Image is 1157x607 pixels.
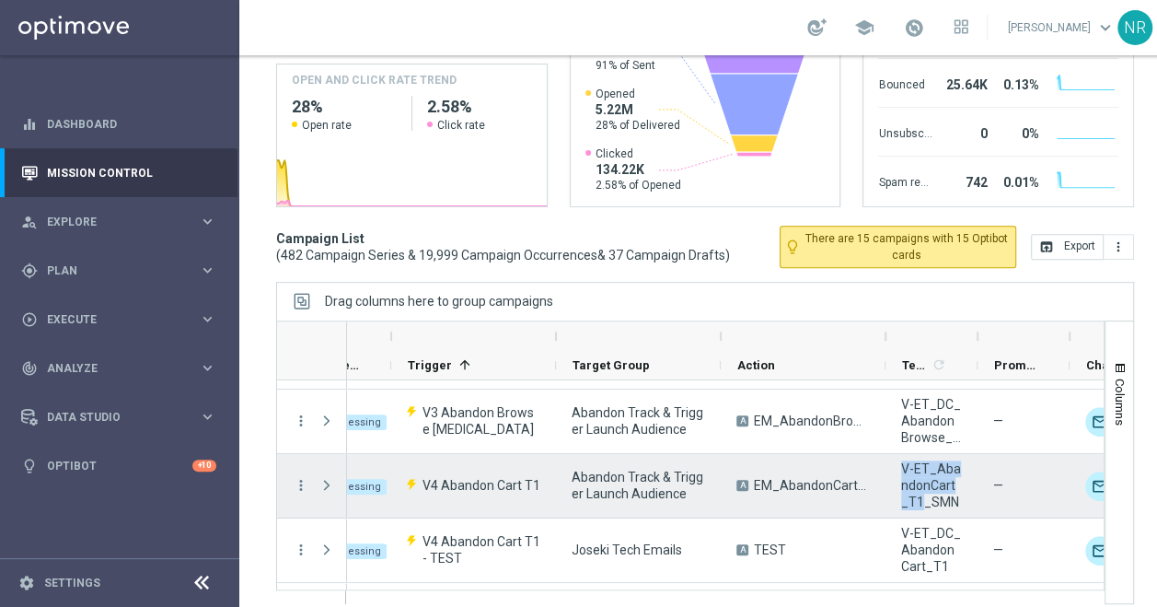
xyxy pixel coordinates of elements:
span: A [736,415,748,426]
span: Processing [324,545,381,557]
i: equalizer [21,116,38,133]
i: keyboard_arrow_right [199,408,216,426]
div: Bounced [878,68,931,98]
span: Processing [324,416,381,428]
span: EM_AbandonCart_T1 [754,477,870,494]
button: Data Studio keyboard_arrow_right [20,410,217,425]
button: play_circle_outline Execute keyboard_arrow_right [20,312,217,327]
div: Analyze [21,360,199,377]
i: open_in_browser [1039,239,1054,254]
span: keyboard_arrow_down [1095,18,1116,38]
span: V-ET_AbandonCart_T1_SMN [901,461,962,510]
i: track_changes [21,360,38,377]
img: Optimail [1085,472,1115,501]
span: Promotions [994,358,1038,372]
button: more_vert [293,413,309,429]
i: lightbulb [21,458,38,474]
span: Columns [1113,379,1128,426]
span: Clicked [596,146,681,161]
div: Mission Control [20,166,217,181]
button: more_vert [293,542,309,558]
a: Settings [44,578,100,589]
div: lightbulb Optibot +10 [20,459,217,473]
a: Dashboard [47,99,216,148]
span: Action [737,358,775,372]
span: Plan [47,265,199,276]
div: 25.64K [939,68,987,98]
span: V-ET_DC_AbandonCart_T1 [901,525,962,575]
span: 134.22K [596,161,681,178]
colored-tag: Processing [315,413,390,430]
span: Target Group [573,358,650,372]
span: A [736,480,748,491]
h2: 28% [292,96,397,118]
div: 0% [994,117,1038,146]
div: Optibot [21,441,216,490]
span: ( [276,247,281,263]
button: person_search Explore keyboard_arrow_right [20,215,217,229]
i: gps_fixed [21,263,38,279]
i: more_vert [1111,239,1126,254]
div: Plan [21,263,199,279]
div: Data Studio [21,409,199,426]
div: 0 [939,117,987,146]
button: gps_fixed Plan keyboard_arrow_right [20,263,217,278]
i: person_search [21,214,38,230]
span: V3 Abandon Browse T3 [422,404,540,438]
div: NR [1117,10,1152,45]
span: Drag columns here to group campaigns [325,294,553,309]
a: [PERSON_NAME]keyboard_arrow_down [1006,14,1117,41]
button: open_in_browser Export [1031,234,1104,260]
i: play_circle_outline [21,311,38,328]
button: equalizer Dashboard [20,117,217,132]
i: lightbulb_outline [783,239,800,255]
span: Calculate column [929,355,946,375]
span: Trigger [408,358,452,372]
div: Spam reported [878,166,931,195]
span: & [597,248,606,263]
i: refresh [931,357,946,372]
button: more_vert [293,477,309,494]
div: Dashboard [21,99,216,148]
a: Mission Control [47,148,216,197]
img: Optimail [1085,407,1115,437]
span: Analyze [47,363,199,374]
span: TEST [754,542,786,558]
div: Execute [21,311,199,328]
a: Optibot [47,441,192,490]
img: Optimail [1085,536,1115,566]
span: 37 Campaign Drafts [608,247,725,263]
colored-tag: Processing [315,477,390,495]
span: EM_AbandonBrowse_T3 [754,413,870,429]
span: Channel [1086,358,1130,372]
i: keyboard_arrow_right [199,310,216,328]
span: Abandon Track & Trigger Launch Audience [572,404,705,438]
h4: OPEN AND CLICK RATE TREND [292,72,457,88]
span: 5.22M [596,101,680,118]
div: 0.01% [994,166,1038,195]
span: Opened [596,87,680,101]
span: ) [725,247,730,263]
span: Joseki Tech Emails [572,542,682,558]
span: A [736,544,748,555]
span: V4 Abandon Cart T1 [422,477,540,494]
span: Data Studio [47,412,199,423]
span: 28% of Delivered [596,118,680,133]
div: Explore [21,214,199,230]
span: V4 Abandon Cart T1 - TEST [422,533,540,566]
span: school [854,18,874,38]
i: keyboard_arrow_right [199,262,216,279]
i: settings [18,575,35,591]
button: track_changes Analyze keyboard_arrow_right [20,361,217,376]
span: V-ET_DC_AbandonBrowse_T3 [901,396,962,446]
colored-tag: Processing [315,542,390,559]
i: keyboard_arrow_right [199,359,216,377]
span: Explore [47,216,199,228]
